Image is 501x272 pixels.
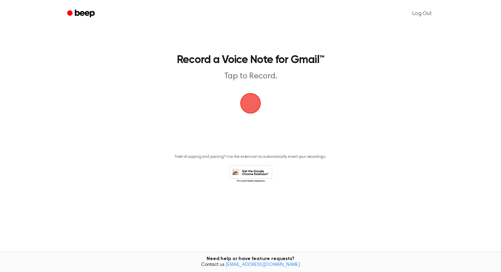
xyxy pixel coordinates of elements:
[120,71,381,82] p: Tap to Record.
[4,262,497,268] span: Contact us
[62,7,101,20] a: Beep
[76,55,425,65] h1: Record a Voice Note for Gmail™
[240,93,261,114] img: Beep Logo
[406,5,439,22] a: Log Out
[226,262,300,267] a: [EMAIL_ADDRESS][DOMAIN_NAME]
[174,154,327,160] p: Tired of copying and pasting? Use the extension to automatically insert your recordings.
